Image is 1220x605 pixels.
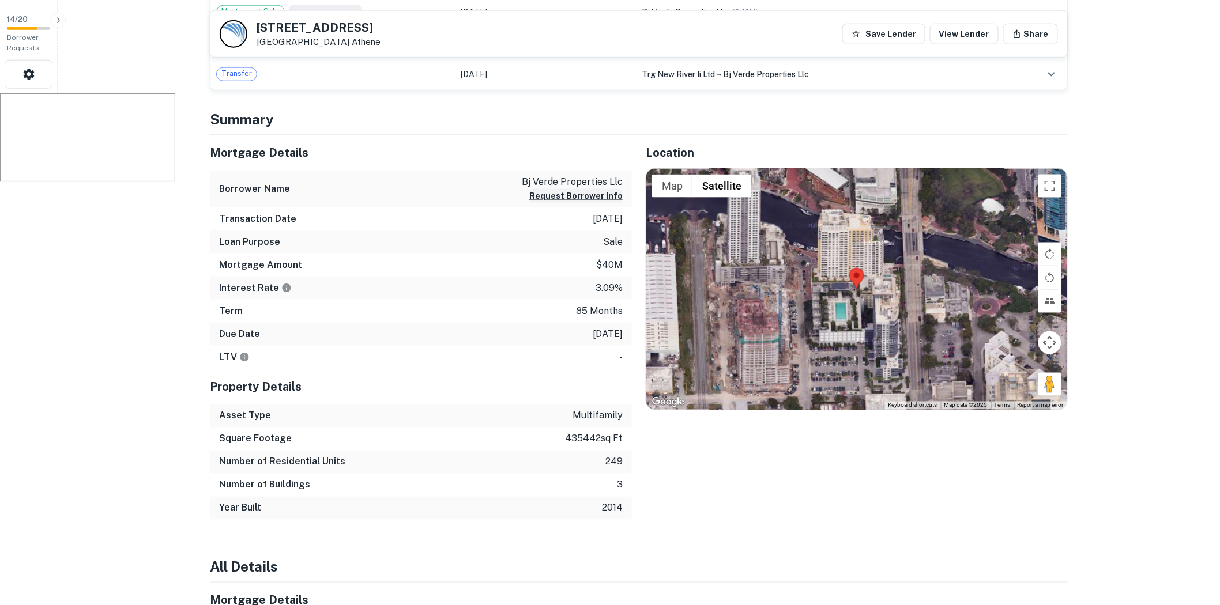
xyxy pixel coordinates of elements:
h5: [STREET_ADDRESS] [257,22,381,33]
div: → [642,68,1012,81]
h6: Interest Rate [219,281,292,295]
h6: Square Footage [219,432,292,446]
p: sale [603,235,623,249]
iframe: Chat Widget [1162,513,1220,568]
span: bj verde properties llc [723,70,809,79]
span: Map data ©2025 [944,402,988,409]
h6: Year Built [219,501,261,515]
button: Toggle fullscreen view [1038,175,1061,198]
p: $40m [596,258,623,272]
button: Rotate map clockwise [1038,243,1061,266]
button: Map camera controls [1038,331,1061,354]
h6: Loan Purpose [219,235,280,249]
span: bj verde properties llc [642,7,728,17]
h6: Term [219,304,243,318]
button: Tilt map [1038,290,1061,313]
h5: Location [646,144,1068,161]
h6: Mortgage Amount [219,258,302,272]
p: [GEOGRAPHIC_DATA] [257,37,381,47]
button: expand row [1042,65,1061,84]
p: 2014 [602,501,623,515]
button: Share [1003,24,1058,44]
h6: Due Date [219,327,260,341]
span: trg new river ii ltd [642,70,715,79]
h6: LTV [219,350,250,364]
td: [DATE] [455,59,637,90]
button: Show street map [652,175,692,198]
a: Open this area in Google Maps (opens a new window) [649,395,687,410]
h4: All Details [210,557,1068,577]
button: Keyboard shortcuts [888,402,937,410]
p: [DATE] [593,327,623,341]
button: Request Borrower Info [529,189,623,203]
h6: Asset Type [219,409,271,423]
h5: Property Details [210,378,632,395]
span: ($ 40M ) [732,8,758,17]
h6: Number of Residential Units [219,455,345,469]
h4: Summary [210,109,1068,130]
p: 85 months [576,304,623,318]
span: Borrower Requests [7,33,39,52]
button: expand row [1042,2,1061,22]
svg: LTVs displayed on the website are for informational purposes only and may be reported incorrectly... [239,352,250,362]
h6: Transaction Date [219,212,296,226]
svg: The interest rates displayed on the website are for informational purposes only and may be report... [281,283,292,293]
p: 249 [605,455,623,469]
p: multifamily [573,409,623,423]
a: Athene [352,37,381,47]
span: Mortgage + Sale [217,6,284,17]
button: Show satellite imagery [692,175,751,198]
p: bj verde properties llc [522,175,623,189]
button: Rotate map counterclockwise [1038,266,1061,289]
h6: Borrower Name [219,182,290,196]
p: - [619,350,623,364]
p: 3.09% [596,281,623,295]
a: Report a map error [1018,402,1064,409]
span: 14 / 20 [7,15,28,24]
button: Save Lender [842,24,925,44]
h6: Number of Buildings [219,478,310,492]
span: Currently viewing [289,5,362,19]
a: View Lender [930,24,999,44]
a: Terms (opens in new tab) [995,402,1011,409]
button: Drag Pegman onto the map to open Street View [1038,373,1061,396]
span: Transfer [217,68,257,80]
img: Google [649,395,687,410]
p: [DATE] [593,212,623,226]
p: 3 [617,478,623,492]
h5: Mortgage Details [210,144,632,161]
p: 435442 sq ft [565,432,623,446]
